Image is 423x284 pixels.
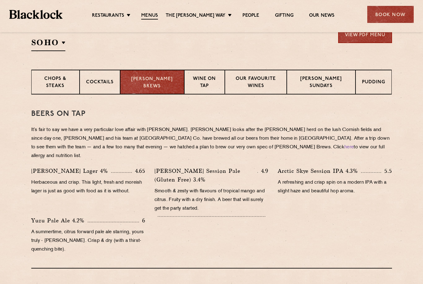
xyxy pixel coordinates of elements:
[231,76,280,90] p: Our favourite wines
[278,167,361,175] p: Arctic Skye Session IPA 4.3%
[242,13,259,19] a: People
[155,187,268,213] p: Smooth & zesty with flavours of tropical mango and citrus. Fruity with a dry finish. A beer that ...
[309,13,335,19] a: Our News
[293,76,349,90] p: [PERSON_NAME] Sundays
[127,76,178,90] p: [PERSON_NAME] Brews
[278,178,392,196] p: A refreshing and crisp spin on a modern IPA with a slight haze and beautiful hop aroma.
[31,178,145,196] p: Herbaceous and crisp. This light, fresh and moreish lager is just as good with food as it is with...
[132,167,145,175] p: 4.65
[31,216,88,225] p: Yuzu Pale Ale 4.2%
[191,76,219,90] p: Wine on Tap
[338,26,392,43] a: View PDF Menu
[92,13,124,19] a: Restaurants
[86,79,114,87] p: Cocktails
[31,110,392,118] h3: Beers on tap
[139,216,145,225] p: 6
[31,37,65,51] h2: SOHO
[141,13,158,20] a: Menus
[31,228,145,254] p: A summertime, citrus forward pale ale starring, yours truly - [PERSON_NAME]. Crisp & dry (with a ...
[38,76,73,90] p: Chops & Steaks
[381,167,392,175] p: 5.5
[155,167,257,184] p: [PERSON_NAME] Session Pale (Gluten Free) 3.4%
[166,13,225,19] a: The [PERSON_NAME] Way
[258,167,269,175] p: 4.9
[31,167,111,175] p: [PERSON_NAME] Lager 4%
[9,10,63,19] img: BL_Textured_Logo-footer-cropped.svg
[344,145,354,150] a: here
[31,126,392,160] p: It’s fair to say we have a very particular love affair with [PERSON_NAME]. [PERSON_NAME] looks af...
[275,13,294,19] a: Gifting
[367,6,414,23] div: Book Now
[362,79,385,87] p: Pudding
